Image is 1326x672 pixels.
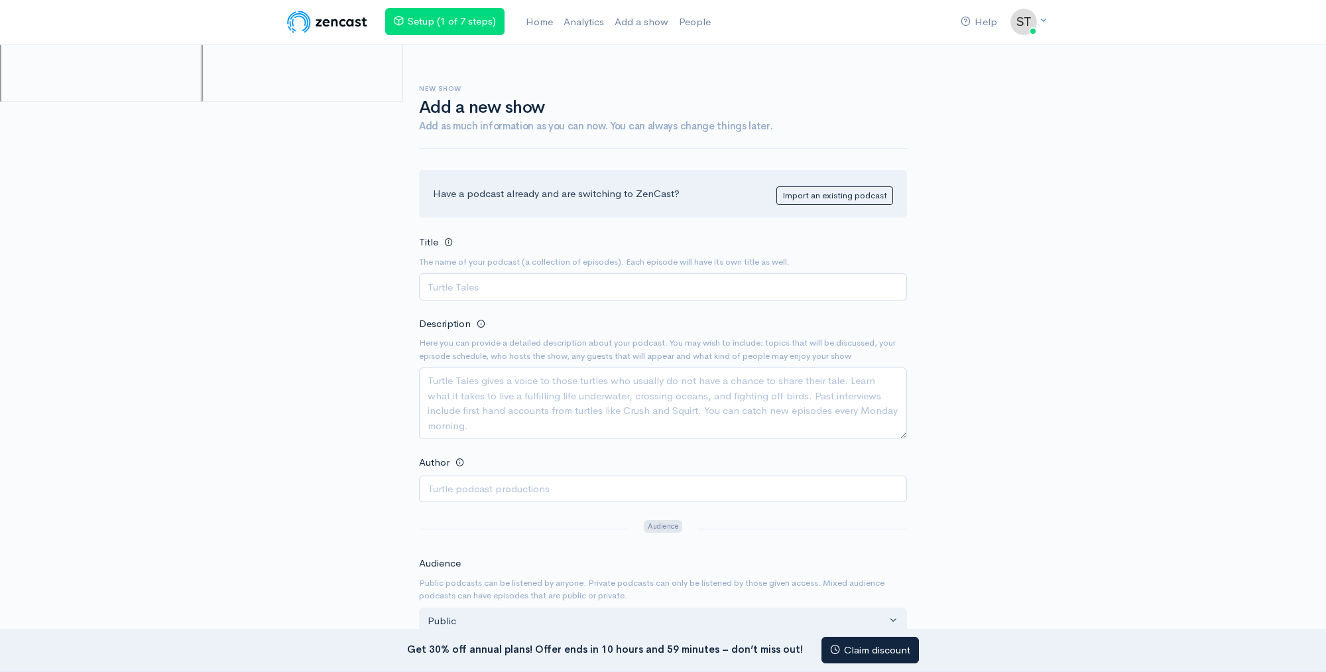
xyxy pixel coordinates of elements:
input: Turtle Tales [419,273,907,301]
small: Public podcasts can be listened by anyone. Private podcasts can only be listened by those given a... [419,576,907,602]
a: People [674,8,716,36]
img: ... [1010,9,1037,35]
label: Description [419,316,471,332]
div: Public [428,614,886,629]
strong: Get 30% off annual plans! Offer ends in 10 hours and 59 minutes – don’t miss out! [407,642,803,655]
a: Add a show [609,8,674,36]
small: Here you can provide a detailed description about your podcast. You may wish to include: topics t... [419,336,907,362]
a: Analytics [558,8,609,36]
a: Import an existing podcast [776,186,893,206]
h4: Add as much information as you can now. You can always change things later. [419,121,907,132]
img: ZenCast Logo [285,9,369,35]
a: Home [520,8,558,36]
label: Audience [419,556,461,571]
small: The name of your podcast (a collection of episodes). Each episode will have its own title as well. [419,255,907,269]
button: Public [419,608,907,635]
span: Audience [644,520,682,533]
label: Author [419,455,450,470]
a: Setup (1 of 7 steps) [385,8,505,35]
a: Claim discount [821,637,919,664]
h6: New show [419,85,907,92]
div: Have a podcast already and are switching to ZenCast? [419,170,907,218]
input: Turtle podcast productions [419,476,907,503]
label: Title [419,235,438,250]
h1: Add a new show [419,98,907,117]
a: Help [955,8,1002,36]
